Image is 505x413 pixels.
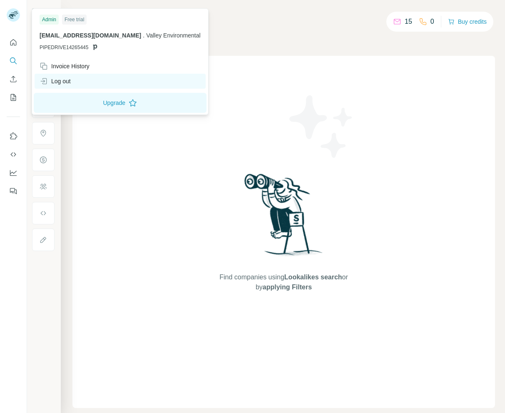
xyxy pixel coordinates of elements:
[7,35,20,50] button: Quick start
[40,44,88,51] span: PIPEDRIVE14265445
[430,17,434,27] p: 0
[241,172,327,264] img: Surfe Illustration - Woman searching with binoculars
[7,184,20,199] button: Feedback
[263,284,312,291] span: applying Filters
[34,93,206,113] button: Upgrade
[40,15,59,25] div: Admin
[26,5,60,17] button: Show
[448,16,487,27] button: Buy credits
[7,129,20,144] button: Use Surfe on LinkedIn
[146,32,200,39] span: Valley Environmental
[405,17,412,27] p: 15
[40,62,90,70] div: Invoice History
[40,77,71,85] div: Log out
[7,53,20,68] button: Search
[72,10,495,22] h4: Search
[62,15,87,25] div: Free trial
[7,147,20,162] button: Use Surfe API
[7,165,20,180] button: Dashboard
[143,32,144,39] span: .
[217,272,350,292] span: Find companies using or by
[7,90,20,105] button: My lists
[7,72,20,87] button: Enrich CSV
[284,274,342,281] span: Lookalikes search
[284,89,359,164] img: Surfe Illustration - Stars
[40,32,141,39] span: [EMAIL_ADDRESS][DOMAIN_NAME]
